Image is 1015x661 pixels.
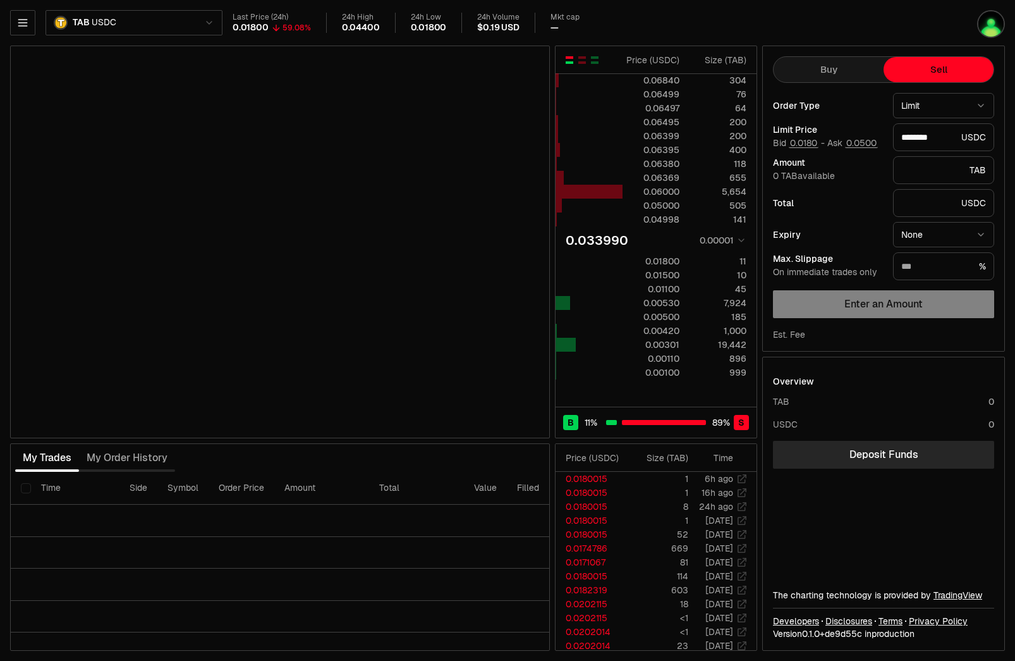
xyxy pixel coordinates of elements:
[773,125,883,134] div: Limit Price
[705,473,733,485] time: 6h ago
[773,375,814,388] div: Overview
[629,639,689,653] td: 23
[738,416,745,429] span: S
[690,297,746,309] div: 7,924
[629,541,689,555] td: 669
[690,144,746,156] div: 400
[577,55,587,65] button: Show Sell Orders Only
[342,22,380,34] div: 0.04400
[556,500,629,514] td: 0.0180015
[629,528,689,541] td: 52
[342,13,380,22] div: 24h High
[283,23,311,33] div: 59.08%
[893,123,994,151] div: USDC
[585,416,597,429] span: 11 %
[690,366,746,379] div: 999
[73,17,89,28] span: TAB
[623,255,679,268] div: 0.01800
[705,612,733,624] time: [DATE]
[893,252,994,280] div: %
[477,13,520,22] div: 24h Volume
[15,445,79,471] button: My Trades
[623,74,679,87] div: 0.06840
[623,366,679,379] div: 0.00100
[705,557,733,568] time: [DATE]
[566,452,628,464] div: Price ( USDC )
[623,352,679,365] div: 0.00110
[702,487,733,498] time: 16h ago
[556,597,629,611] td: 0.0202115
[31,472,119,505] th: Time
[274,472,369,505] th: Amount
[629,569,689,583] td: 114
[690,213,746,226] div: 141
[629,555,689,569] td: 81
[690,54,746,66] div: Size ( TAB )
[79,445,175,471] button: My Order History
[845,138,878,148] button: 0.0500
[556,528,629,541] td: 0.0180015
[623,88,679,101] div: 0.06499
[556,569,629,583] td: 0.0180015
[623,185,679,198] div: 0.06000
[690,185,746,198] div: 5,654
[629,514,689,528] td: 1
[705,626,733,638] time: [DATE]
[773,418,798,431] div: USDC
[789,138,818,148] button: 0.0180
[629,597,689,611] td: 18
[773,328,805,341] div: Est. Fee
[878,615,903,627] a: Terms
[705,543,733,554] time: [DATE]
[556,541,629,555] td: 0.0174786
[623,54,679,66] div: Price ( USDC )
[893,189,994,217] div: USDC
[639,452,688,464] div: Size ( TAB )
[507,472,551,505] th: Filled
[884,57,994,82] button: Sell
[705,640,733,652] time: [DATE]
[773,254,883,263] div: Max. Slippage
[774,57,884,82] button: Buy
[629,472,689,486] td: 1
[623,324,679,337] div: 0.00420
[629,583,689,597] td: 603
[556,555,629,569] td: 0.0171067
[690,158,746,170] div: 118
[590,55,600,65] button: Show Buy Orders Only
[119,472,157,505] th: Side
[690,311,746,323] div: 185
[690,88,746,101] div: 76
[699,501,733,512] time: 24h ago
[623,116,679,128] div: 0.06495
[623,130,679,142] div: 0.06399
[556,472,629,486] td: 0.0180015
[696,233,746,248] button: 0.00001
[556,486,629,500] td: 0.0180015
[623,283,679,295] div: 0.01100
[825,628,862,639] span: de9d55ce17949e008fb62f719d96d919b3f33879
[690,352,746,365] div: 896
[209,472,274,505] th: Order Price
[773,267,883,278] div: On immediate trades only
[411,22,447,34] div: 0.01800
[233,13,311,22] div: Last Price (24h)
[556,625,629,639] td: 0.0202014
[690,269,746,281] div: 10
[933,590,982,601] a: TradingView
[988,418,994,431] div: 0
[690,130,746,142] div: 200
[623,102,679,114] div: 0.06497
[623,338,679,351] div: 0.00301
[568,416,574,429] span: B
[556,611,629,625] td: 0.0202115
[825,615,872,627] a: Disclosures
[411,13,447,22] div: 24h Low
[623,144,679,156] div: 0.06395
[629,500,689,514] td: 8
[988,395,994,408] div: 0
[909,615,968,627] a: Privacy Policy
[623,171,679,184] div: 0.06369
[55,17,66,28] img: TAB Logo
[623,269,679,281] div: 0.01500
